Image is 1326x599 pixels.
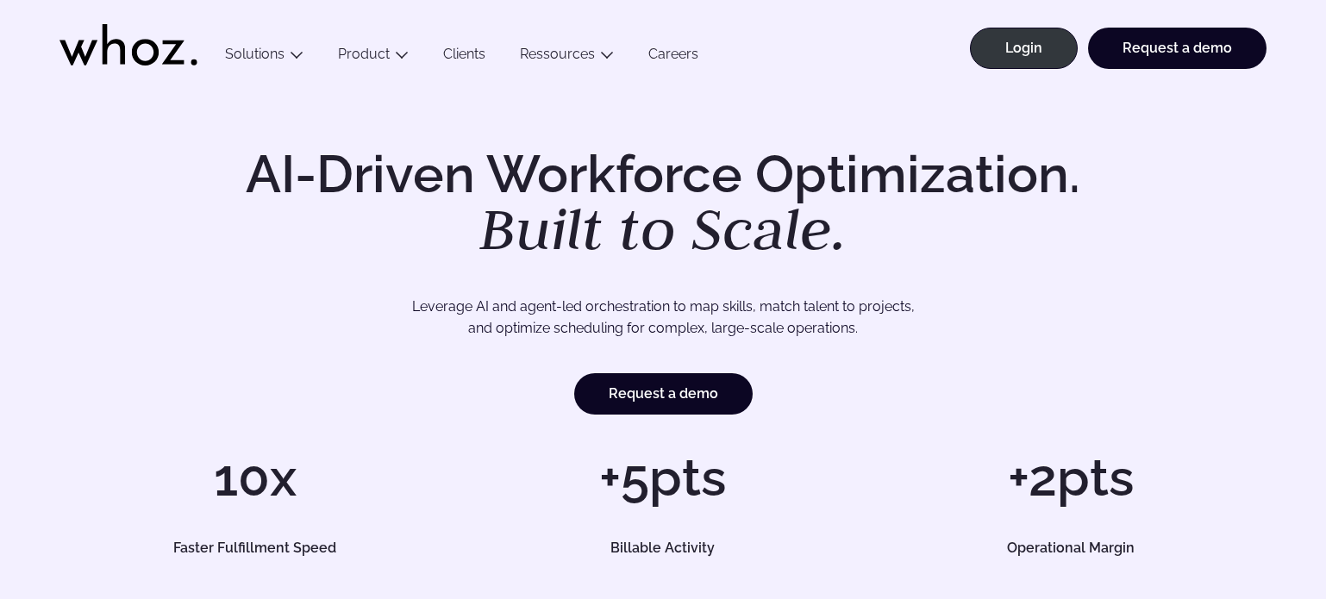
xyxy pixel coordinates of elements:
button: Product [321,46,426,69]
a: Login [970,28,1078,69]
a: Ressources [520,46,595,62]
a: Clients [426,46,503,69]
em: Built to Scale. [479,190,847,266]
a: Request a demo [1088,28,1267,69]
button: Ressources [503,46,631,69]
h1: +2pts [876,452,1267,503]
h5: Operational Margin [895,541,1247,555]
p: Leverage AI and agent-led orchestration to map skills, match talent to projects, and optimize sch... [120,296,1206,340]
a: Request a demo [574,373,753,415]
h1: 10x [59,452,450,503]
a: Careers [631,46,716,69]
button: Solutions [208,46,321,69]
h5: Billable Activity [487,541,839,555]
h1: AI-Driven Workforce Optimization. [222,148,1104,259]
h5: Faster Fulfillment Speed [79,541,431,555]
a: Product [338,46,390,62]
h1: +5pts [467,452,858,503]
